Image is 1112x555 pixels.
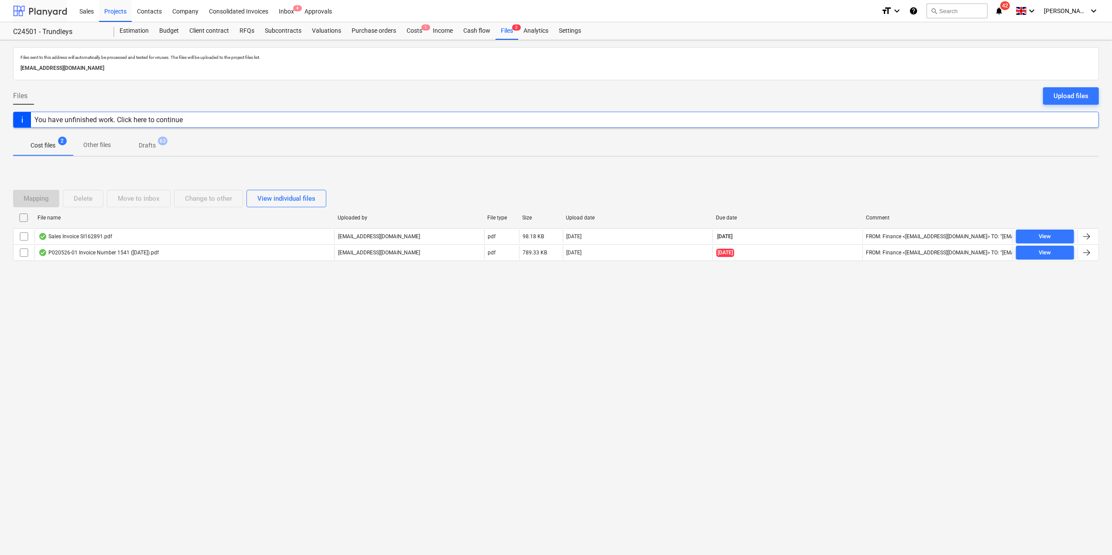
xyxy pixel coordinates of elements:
div: [DATE] [567,233,582,240]
div: Uploaded by [338,215,481,221]
p: [EMAIL_ADDRESS][DOMAIN_NAME] [338,233,420,240]
p: [EMAIL_ADDRESS][DOMAIN_NAME] [338,249,420,257]
a: Subcontracts [260,22,307,40]
div: Due date [716,215,859,221]
button: View individual files [246,190,326,207]
p: [EMAIL_ADDRESS][DOMAIN_NAME] [21,64,1091,73]
button: Search [927,3,988,18]
div: Comment [866,215,1009,221]
i: Knowledge base [909,6,918,16]
span: 4 [293,5,302,11]
a: Budget [154,22,184,40]
a: RFQs [234,22,260,40]
i: keyboard_arrow_down [1026,6,1037,16]
span: Files [13,91,27,101]
p: Cost files [31,141,55,150]
span: 1 [421,24,430,31]
div: View individual files [257,193,315,204]
div: C24501 - Trundleys [13,27,104,37]
i: format_size [881,6,892,16]
a: Analytics [518,22,554,40]
div: P020526-01 Invoice Number 1541 ([DATE]).pdf [38,249,159,256]
a: Income [428,22,458,40]
button: Upload files [1043,87,1099,105]
span: 2 [58,137,67,145]
div: OCR finished [38,233,47,240]
i: keyboard_arrow_down [892,6,902,16]
div: 789.33 KB [523,250,547,256]
div: View [1039,232,1051,242]
a: Files2 [496,22,518,40]
span: [DATE] [716,249,734,257]
a: Purchase orders [346,22,401,40]
i: notifications [995,6,1003,16]
a: Client contract [184,22,234,40]
p: Other files [83,140,111,150]
div: pdf [488,233,496,240]
div: View [1039,248,1051,258]
div: File name [38,215,331,221]
p: Drafts [139,141,156,150]
div: You have unfinished work. Click here to continue [34,116,183,124]
div: pdf [488,250,496,256]
i: keyboard_arrow_down [1088,6,1099,16]
div: [DATE] [567,250,582,256]
div: File type [488,215,516,221]
div: Upload date [566,215,709,221]
a: Valuations [307,22,346,40]
iframe: Chat Widget [1068,513,1112,555]
a: Cash flow [458,22,496,40]
p: Files sent to this address will automatically be processed and tested for viruses. The files will... [21,55,1091,60]
span: [PERSON_NAME] [1044,7,1088,14]
span: 42 [1000,1,1010,10]
div: Sales Invoice SI162891.pdf [38,233,112,240]
button: View [1016,230,1074,243]
div: OCR finished [38,249,47,256]
div: Files [496,22,518,40]
div: Costs [401,22,428,40]
button: View [1016,246,1074,260]
div: Size [523,215,559,221]
span: 2 [512,24,521,31]
a: Costs1 [401,22,428,40]
div: Upload files [1054,90,1088,102]
div: 98.18 KB [523,233,544,240]
span: [DATE] [716,233,733,240]
a: Estimation [114,22,154,40]
span: search [931,7,938,14]
span: 63 [158,137,168,145]
a: Settings [554,22,586,40]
